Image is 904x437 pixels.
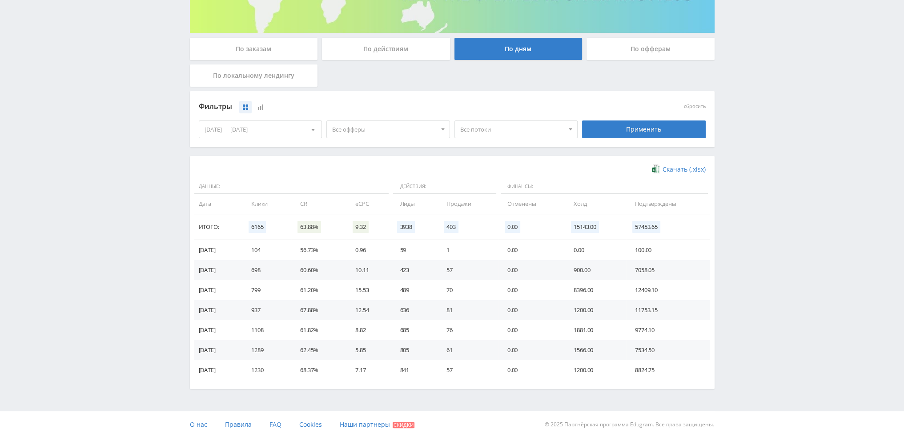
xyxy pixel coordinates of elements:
[194,320,242,340] td: [DATE]
[652,165,705,174] a: Скачать (.xlsx)
[194,340,242,360] td: [DATE]
[498,194,565,214] td: Отменены
[291,194,346,214] td: CR
[346,194,391,214] td: eCPC
[626,240,710,260] td: 100.00
[242,194,291,214] td: Клики
[438,260,498,280] td: 57
[242,240,291,260] td: 104
[340,420,390,429] span: Наши партнеры
[194,300,242,320] td: [DATE]
[438,320,498,340] td: 76
[194,280,242,300] td: [DATE]
[498,340,565,360] td: 0.00
[391,300,438,320] td: 636
[626,260,710,280] td: 7058.05
[565,320,626,340] td: 1881.00
[199,100,578,113] div: Фильтры
[565,300,626,320] td: 1200.00
[501,179,708,194] span: Финансы:
[571,221,599,233] span: 15143.00
[346,240,391,260] td: 0.96
[391,260,438,280] td: 423
[498,240,565,260] td: 0.00
[199,121,322,138] div: [DATE] — [DATE]
[346,320,391,340] td: 8.82
[194,214,242,240] td: Итого:
[346,280,391,300] td: 15.53
[498,260,565,280] td: 0.00
[242,260,291,280] td: 698
[587,38,715,60] div: По офферам
[454,38,583,60] div: По дням
[626,280,710,300] td: 12409.10
[242,360,291,380] td: 1230
[391,340,438,360] td: 805
[438,194,498,214] td: Продажи
[684,104,706,109] button: сбросить
[190,38,318,60] div: По заказам
[291,300,346,320] td: 67.88%
[397,221,414,233] span: 3938
[242,300,291,320] td: 937
[194,360,242,380] td: [DATE]
[438,300,498,320] td: 81
[438,240,498,260] td: 1
[632,221,660,233] span: 57453.65
[291,240,346,260] td: 56.73%
[190,420,207,429] span: О нас
[322,38,450,60] div: По действиям
[565,194,626,214] td: Холд
[190,64,318,87] div: По локальному лендингу
[291,260,346,280] td: 60.60%
[299,420,322,429] span: Cookies
[269,420,281,429] span: FAQ
[498,320,565,340] td: 0.00
[582,120,706,138] div: Применить
[626,194,710,214] td: Подтверждены
[225,420,252,429] span: Правила
[391,320,438,340] td: 685
[194,179,389,194] span: Данные:
[194,194,242,214] td: Дата
[565,340,626,360] td: 1566.00
[346,340,391,360] td: 5.85
[652,164,659,173] img: xlsx
[346,300,391,320] td: 12.54
[438,280,498,300] td: 70
[391,194,438,214] td: Лиды
[194,260,242,280] td: [DATE]
[626,360,710,380] td: 8824.75
[498,300,565,320] td: 0.00
[291,280,346,300] td: 61.20%
[565,360,626,380] td: 1200.00
[663,166,706,173] span: Скачать (.xlsx)
[391,240,438,260] td: 59
[626,340,710,360] td: 7534.50
[346,360,391,380] td: 7.17
[194,240,242,260] td: [DATE]
[393,422,414,428] span: Скидки
[626,300,710,320] td: 11753.15
[291,360,346,380] td: 68.37%
[291,320,346,340] td: 61.82%
[498,360,565,380] td: 0.00
[242,280,291,300] td: 799
[297,221,321,233] span: 63.88%
[391,280,438,300] td: 489
[242,340,291,360] td: 1289
[353,221,368,233] span: 9.32
[505,221,520,233] span: 0.00
[626,320,710,340] td: 9774.10
[460,121,564,138] span: Все потоки
[565,260,626,280] td: 900.00
[438,340,498,360] td: 61
[242,320,291,340] td: 1108
[393,179,496,194] span: Действия:
[444,221,458,233] span: 403
[498,280,565,300] td: 0.00
[346,260,391,280] td: 10.11
[291,340,346,360] td: 62.45%
[438,360,498,380] td: 57
[391,360,438,380] td: 841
